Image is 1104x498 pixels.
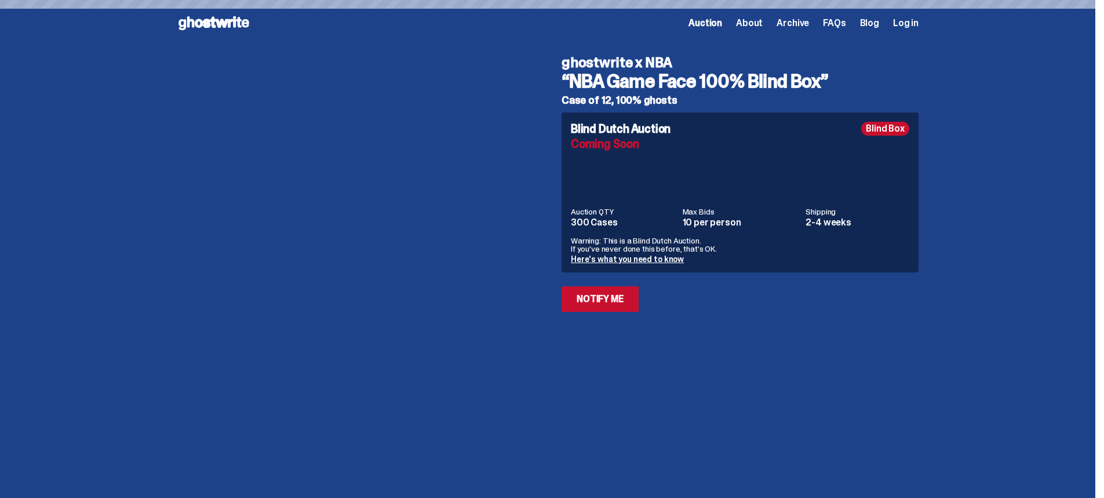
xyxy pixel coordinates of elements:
a: FAQs [823,19,846,28]
dd: 2-4 weeks [806,218,909,227]
h3: “NBA Game Face 100% Blind Box” [562,72,919,90]
a: Notify Me [562,286,639,312]
h4: ghostwrite x NBA [562,56,919,70]
dt: Shipping [806,208,909,216]
a: About [736,19,763,28]
h5: Case of 12, 100% ghosts [562,95,919,106]
a: Log in [893,19,919,28]
h4: Blind Dutch Auction [571,123,671,135]
div: Blind Box [861,122,909,136]
a: Archive [777,19,809,28]
dd: 10 per person [683,218,799,227]
a: Blog [860,19,879,28]
a: Auction [688,19,722,28]
p: Warning: This is a Blind Dutch Auction. If you’ve never done this before, that’s OK. [571,237,909,253]
dt: Auction QTY [571,208,676,216]
a: Here's what you need to know [571,254,684,264]
dd: 300 Cases [571,218,676,227]
div: Coming Soon [571,138,909,150]
dt: Max Bids [683,208,799,216]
